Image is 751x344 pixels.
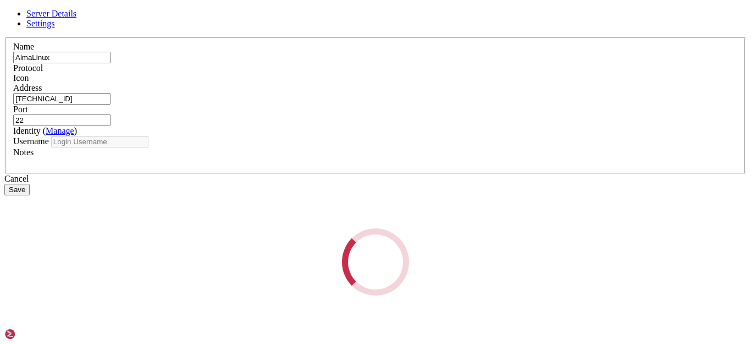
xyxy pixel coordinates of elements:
[13,148,34,157] label: Notes
[13,114,111,126] input: Port Number
[51,136,148,148] input: Login Username
[13,105,28,114] label: Port
[4,184,30,195] button: Save
[13,126,77,135] label: Identity
[13,42,34,51] label: Name
[43,126,77,135] span: ( )
[153,14,157,23] div: (32, 1)
[4,329,68,340] img: Shellngn
[26,19,55,28] a: Settings
[26,9,76,18] a: Server Details
[13,136,49,146] label: Username
[13,63,43,73] label: Protocol
[13,73,29,83] label: Icon
[4,14,609,23] x-row: [opc@instance-20250902-0236 ~]$
[13,83,42,92] label: Address
[4,174,747,184] div: Cancel
[13,52,111,63] input: Server Name
[13,93,111,105] input: Host Name or IP
[46,126,74,135] a: Manage
[4,4,609,14] x-row: Last login: [DATE] from [TECHNICAL_ID]
[328,215,423,309] div: Loading...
